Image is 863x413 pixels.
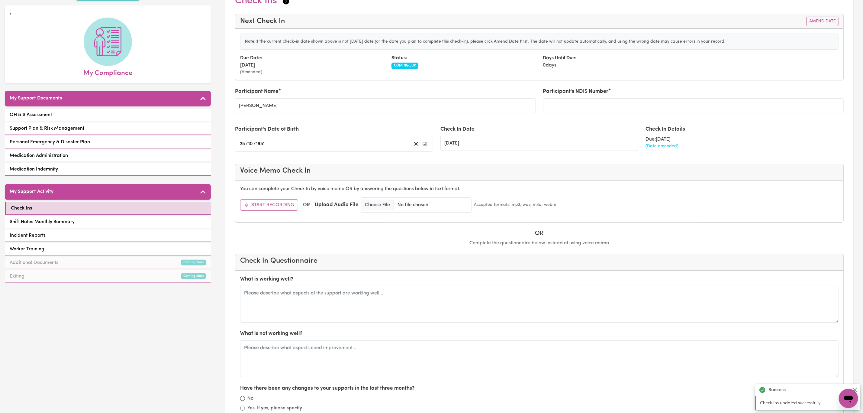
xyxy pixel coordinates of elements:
[256,140,265,148] input: ----
[646,143,844,149] div: (Date amended)
[235,88,279,96] label: Participant Name
[240,69,384,75] small: (Amended)
[235,239,844,247] p: Complete the questionnaire below instead of using voice memo
[10,18,206,79] a: My Compliance
[240,257,839,265] h4: Check In Questionnaire
[391,56,407,60] strong: Status:
[391,63,418,69] span: COMING_UP
[10,166,58,173] span: Medication Indemnity
[245,38,834,45] p: If the current check-in date shown above is not [DATE] date (or the date you plan to complete thi...
[539,54,691,75] div: 0 days
[440,125,475,133] label: Check In Date
[303,201,310,209] span: OR
[10,125,84,132] span: Support Plan & Risk Management
[5,216,211,228] a: Shift Notes Monthly Summary
[83,66,132,79] span: My Compliance
[474,202,556,208] small: Accepted formats: mp3, wav, m4a, webm
[240,275,294,283] label: What is working well?
[646,136,844,143] div: Due: [DATE]
[5,202,211,215] a: Check Ins
[240,17,285,26] h4: Next Check In
[768,386,786,394] strong: Success
[5,163,211,176] a: Medication Indemnity
[10,96,62,101] h5: My Support Documents
[807,17,839,26] button: Amend Date
[5,257,211,269] a: Additional DocumentsComing Soon
[543,56,577,60] strong: Days Until Due:
[10,111,52,119] span: OH & S Assessment
[247,405,302,412] label: Yes. If yes, please specify
[5,243,211,255] a: Worker Training
[246,141,248,147] span: /
[237,54,388,75] div: [DATE]
[315,201,359,209] label: Upload Audio File
[240,385,415,392] label: Have there been any changes to your supports in the last three months?
[240,185,839,193] p: You can complete your Check In by voice memo OR by answering the questions below in text format.
[240,330,303,338] label: What is not working well?
[181,273,206,279] small: Coming Soon
[5,109,211,121] a: OH & S Assessment
[248,140,253,148] input: --
[240,56,262,60] strong: Due Date:
[10,246,44,253] span: Worker Training
[235,125,299,133] label: Participant's Date of Birth
[5,270,211,283] a: ExitingComing Soon
[851,386,858,394] button: Close
[11,205,32,212] span: Check Ins
[10,273,24,280] span: Exiting
[5,150,211,162] a: Medication Administration
[240,140,246,148] input: --
[245,39,256,44] strong: Note:
[10,138,90,146] span: Personal Emergency & Disaster Plan
[5,184,211,200] button: My Support Activity
[10,259,58,266] span: Additional Documents
[10,152,68,159] span: Medication Administration
[839,389,858,408] iframe: Button to launch messaging window, conversation in progress
[10,232,46,239] span: Incident Reports
[543,88,609,96] label: Participant's NDIS Number
[181,260,206,265] small: Coming Soon
[240,167,839,175] h4: Voice Memo Check In
[247,395,253,402] label: No
[240,199,298,211] button: Start Recording
[10,218,75,226] span: Shift Notes Monthly Summary
[5,91,211,106] button: My Support Documents
[235,230,844,237] h5: OR
[760,400,857,407] p: Check Ins updated successfully
[5,229,211,242] a: Incident Reports
[10,189,53,195] h5: My Support Activity
[646,125,685,133] label: Check In Details
[5,122,211,135] a: Support Plan & Risk Management
[253,141,256,147] span: /
[5,136,211,148] a: Personal Emergency & Disaster Plan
